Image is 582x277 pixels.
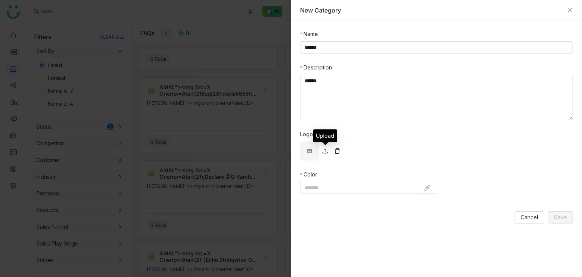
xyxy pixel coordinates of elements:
[515,211,544,223] button: Cancel
[313,129,337,142] div: Upload
[567,7,573,13] button: Close
[300,30,318,38] label: Name
[300,6,563,14] div: New Category
[300,170,317,179] label: Color
[521,213,538,222] span: Cancel
[300,130,313,138] label: Logo
[548,211,573,223] button: Save
[300,63,332,72] label: Description
[424,185,430,191] img: picker.svg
